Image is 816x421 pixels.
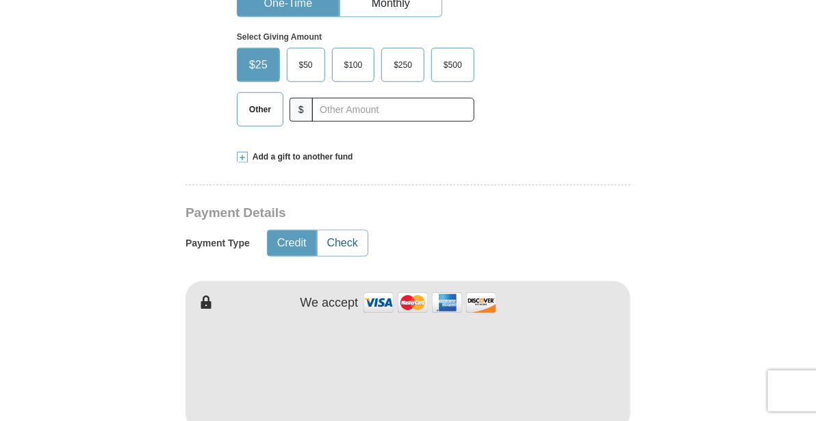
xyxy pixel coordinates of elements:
[292,55,320,75] span: $50
[237,32,322,42] strong: Select Giving Amount
[337,55,370,75] span: $100
[387,55,419,75] span: $250
[186,205,535,221] h3: Payment Details
[301,296,359,311] h4: We accept
[312,98,474,122] input: Other Amount
[186,238,250,249] h5: Payment Type
[437,55,469,75] span: $500
[268,231,316,256] button: Credit
[318,231,368,256] button: Check
[290,98,313,122] span: $
[361,288,498,318] img: credit cards accepted
[248,151,353,163] span: Add a gift to another fund
[242,99,278,120] span: Other
[242,55,275,75] span: $25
